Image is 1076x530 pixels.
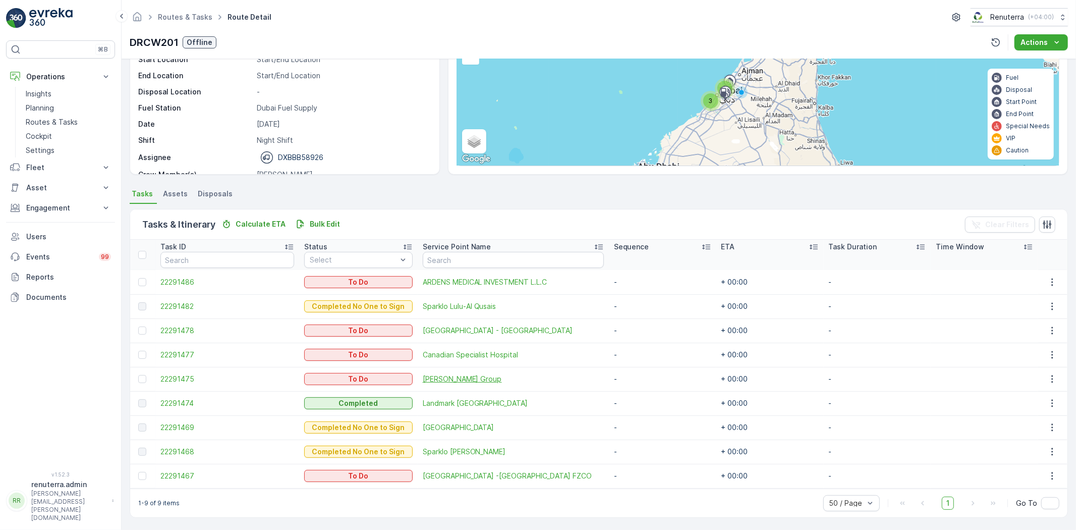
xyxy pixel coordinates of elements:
[716,294,824,319] td: + 00:00
[236,219,286,229] p: Calculate ETA
[310,255,397,265] p: Select
[824,440,931,464] td: -
[26,103,54,113] p: Planning
[936,242,984,252] p: Time Window
[26,252,93,262] p: Events
[1006,146,1029,154] p: Caution
[26,292,111,302] p: Documents
[609,415,716,440] td: -
[138,170,253,180] p: Crew Member(s)
[716,464,824,488] td: + 00:00
[701,91,721,111] div: 3
[26,203,95,213] p: Engagement
[829,242,877,252] p: Task Duration
[138,499,180,507] p: 1-9 of 9 items
[160,374,294,384] span: 22291475
[723,84,727,92] span: 6
[460,152,493,166] a: Open this area in Google Maps (opens a new window)
[716,391,824,415] td: + 00:00
[348,350,368,360] p: To Do
[423,374,604,384] span: [PERSON_NAME] Group
[965,217,1035,233] button: Clear Filters
[1006,74,1018,82] p: Fuel
[304,276,412,288] button: To Do
[423,242,491,252] p: Service Point Name
[138,302,146,310] div: Toggle Row Selected
[971,8,1068,26] button: Renuterra(+04:00)
[217,218,290,230] button: Calculate ETA
[310,219,340,229] p: Bulk Edit
[142,218,215,232] p: Tasks & Itinerary
[716,319,824,343] td: + 00:00
[1006,86,1032,94] p: Disposal
[824,270,931,294] td: -
[721,242,735,252] p: ETA
[609,440,716,464] td: -
[338,398,378,408] p: Completed
[158,13,212,21] a: Routes & Tasks
[971,12,986,23] img: Screenshot_2024-07-26_at_13.33.01.png
[22,129,115,143] a: Cockpit
[824,391,931,415] td: -
[609,367,716,391] td: -
[824,294,931,319] td: -
[6,157,115,178] button: Fleet
[716,343,824,367] td: + 00:00
[26,163,95,173] p: Fleet
[312,301,405,311] p: Completed No One to Sign
[26,183,95,193] p: Asset
[1006,134,1015,142] p: VIP
[138,399,146,407] div: Toggle Row Selected
[460,152,493,166] img: Google
[257,71,429,81] p: Start/End Location
[423,447,604,457] a: Sparklo Lulu-Rashidiya
[138,71,253,81] p: End Location
[304,446,412,458] button: Completed No One to Sign
[160,242,186,252] p: Task ID
[132,15,143,24] a: Homepage
[257,87,429,97] p: -
[609,343,716,367] td: -
[715,78,735,98] div: 6
[423,471,604,481] a: Centara Mirage Beach Resort -Dubai FZCO
[1016,498,1037,508] span: Go To
[985,220,1029,230] p: Clear Filters
[348,326,368,336] p: To Do
[257,170,429,180] p: [PERSON_NAME]
[716,440,824,464] td: + 00:00
[824,367,931,391] td: -
[423,447,604,457] span: Sparklo [PERSON_NAME]
[26,272,111,282] p: Reports
[824,343,931,367] td: -
[26,89,51,99] p: Insights
[6,287,115,307] a: Documents
[138,472,146,480] div: Toggle Row Selected
[160,326,294,336] span: 22291478
[138,448,146,456] div: Toggle Row Selected
[312,422,405,433] p: Completed No One to Sign
[160,422,294,433] span: 22291469
[6,267,115,287] a: Reports
[423,422,604,433] a: Sparklo Lulu Center Village
[614,242,649,252] p: Sequence
[348,277,368,287] p: To Do
[138,152,171,163] p: Assignee
[609,270,716,294] td: -
[423,277,604,287] span: ARDENS MEDICAL INVESTMENT L.L.C
[225,12,273,22] span: Route Detail
[6,8,26,28] img: logo
[423,350,604,360] a: Canadian Specialist Hospital
[29,8,73,28] img: logo_light-DOdMpM7g.png
[9,493,25,509] div: RR
[1028,13,1054,21] p: ( +04:00 )
[6,471,115,478] span: v 1.52.3
[304,470,412,482] button: To Do
[348,471,368,481] p: To Do
[26,117,78,127] p: Routes & Tasks
[22,101,115,115] a: Planning
[138,87,253,97] p: Disposal Location
[138,135,253,145] p: Shift
[304,397,412,409] button: Completed
[138,119,253,129] p: Date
